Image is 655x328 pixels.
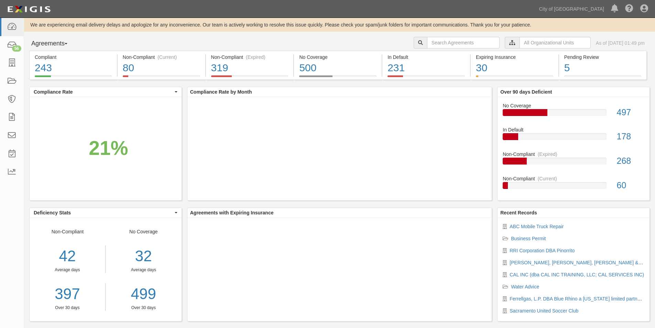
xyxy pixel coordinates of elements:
[510,308,578,314] a: Sacramento United Soccer Club
[536,2,608,16] a: City of [GEOGRAPHIC_DATA]
[427,37,500,49] input: Search Agreements
[211,54,288,61] div: Non-Compliant (Expired)
[511,236,546,241] a: Business Permit
[30,87,182,97] button: Compliance Rate
[559,75,647,81] a: Pending Review5
[106,228,182,311] div: No Coverage
[498,102,649,109] div: No Coverage
[206,75,294,81] a: Non-Compliant(Expired)319
[34,88,173,95] span: Compliance Rate
[294,75,382,81] a: No Coverage500
[111,305,176,311] div: Over 30 days
[157,54,177,61] div: (Current)
[190,89,252,95] b: Compliance Rate by Month
[30,208,182,218] button: Deficiency Stats
[612,179,649,192] div: 60
[612,130,649,143] div: 178
[12,45,21,52] div: 56
[111,267,176,273] div: Average days
[476,61,553,75] div: 30
[35,61,112,75] div: 243
[35,54,112,61] div: Compliant
[612,155,649,167] div: 268
[211,61,288,75] div: 319
[34,209,173,216] span: Deficiency Stats
[511,284,539,289] a: Water Advice
[498,151,649,158] div: Non-Compliant
[625,5,633,13] i: Help Center - Complianz
[299,54,376,61] div: No Coverage
[503,175,644,194] a: Non-Compliant(Current)60
[30,283,105,305] a: 397
[30,245,105,267] div: 42
[29,37,81,51] button: Agreements
[476,54,553,61] div: Expiring Insurance
[498,126,649,133] div: In Default
[30,267,105,273] div: Average days
[246,54,265,61] div: (Expired)
[111,245,176,267] div: 32
[111,283,176,305] a: 499
[596,40,645,46] div: As of [DATE] 01:49 pm
[299,61,376,75] div: 500
[30,228,106,311] div: Non-Compliant
[471,75,558,81] a: Expiring Insurance30
[520,37,591,49] input: All Organizational Units
[190,210,274,215] b: Agreements with Expiring Insurance
[123,54,200,61] div: Non-Compliant (Current)
[382,75,470,81] a: In Default231
[510,224,564,229] a: ABC Mobile Truck Repair
[387,54,465,61] div: In Default
[510,272,644,277] a: CAL INC (dba CAL INC TRAINING, LLC; CAL SERVICES INC)
[24,21,655,28] div: We are experiencing email delivery delays and apologize for any inconvenience. Our team is active...
[564,61,641,75] div: 5
[500,210,537,215] b: Recent Records
[503,102,644,127] a: No Coverage497
[538,175,557,182] div: (Current)
[387,61,465,75] div: 231
[118,75,205,81] a: Non-Compliant(Current)80
[510,260,652,265] a: [PERSON_NAME], [PERSON_NAME], [PERSON_NAME] & Roma
[29,75,117,81] a: Compliant243
[564,54,641,61] div: Pending Review
[30,305,105,311] div: Over 30 days
[89,134,128,162] div: 21%
[498,175,649,182] div: Non-Compliant
[500,89,552,95] b: Over 90 days Deficient
[510,248,575,253] a: RRI Corporation DBA Pinorrito
[503,151,644,175] a: Non-Compliant(Expired)268
[612,106,649,119] div: 497
[503,126,644,151] a: In Default178
[538,151,557,158] div: (Expired)
[510,296,650,301] a: Ferrellgas, L.P. DBA Blue Rhino a [US_STATE] limited partnership
[5,3,53,15] img: logo-5460c22ac91f19d4615b14bd174203de0afe785f0fc80cf4dbbc73dc1793850b.png
[123,61,200,75] div: 80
